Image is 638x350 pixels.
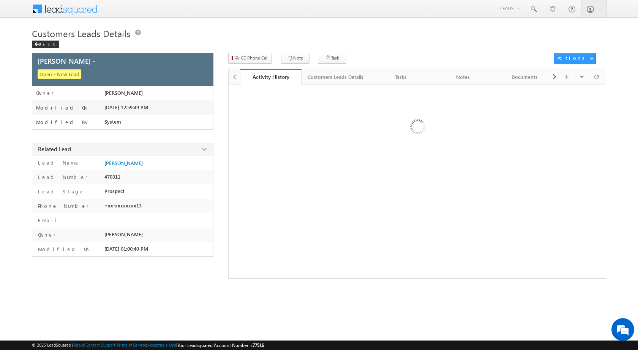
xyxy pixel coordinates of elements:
[38,145,71,153] span: Related Lead
[378,89,456,167] img: Loading ...
[117,342,146,347] a: Terms of Service
[494,69,556,85] a: Documents
[32,41,59,48] div: Back
[432,69,494,85] a: Notes
[36,105,88,111] label: Modified On
[302,69,370,85] a: Customers Leads Details
[32,342,264,349] span: © 2025 LeadSquared | | | | |
[104,202,142,209] span: +xx-xxxxxxxx13
[36,174,88,180] label: Lead Number
[36,119,90,125] label: Modified By
[557,55,587,61] div: Actions
[73,342,84,347] a: About
[36,90,54,96] label: Owner
[500,72,549,82] div: Documents
[36,202,89,209] label: Phone Number
[104,174,120,180] span: 470311
[318,53,346,64] button: Task
[240,69,302,85] a: Activity History
[32,27,130,39] span: Customers Leads Details
[36,231,56,238] label: Owner
[36,217,62,224] label: Email
[370,69,432,85] a: Tasks
[376,72,425,82] div: Tasks
[308,72,363,82] div: Customers Leads Details
[104,119,121,125] span: System
[104,231,143,237] span: [PERSON_NAME]
[177,342,264,348] span: Your Leadsquared Account Number is
[104,104,148,110] span: [DATE] 12:59:49 PM
[85,342,115,347] a: Contact Support
[104,246,148,252] span: [DATE] 01:00:40 PM
[36,159,80,166] label: Lead Name
[438,72,487,82] div: Notes
[246,73,296,80] div: Activity History
[281,53,310,64] button: Note
[38,69,81,79] span: Open - New Lead
[147,342,176,347] a: Acceptable Use
[554,53,596,64] button: Actions
[104,90,143,96] span: [PERSON_NAME]
[38,58,95,64] span: [PERSON_NAME] -
[36,246,90,253] label: Modified On
[253,342,264,348] span: 77516
[228,53,272,64] button: CC Phone Call
[104,188,125,194] span: Prospect
[104,160,143,166] a: [PERSON_NAME]
[241,55,268,61] span: CC Phone Call
[36,188,85,195] label: Lead Stage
